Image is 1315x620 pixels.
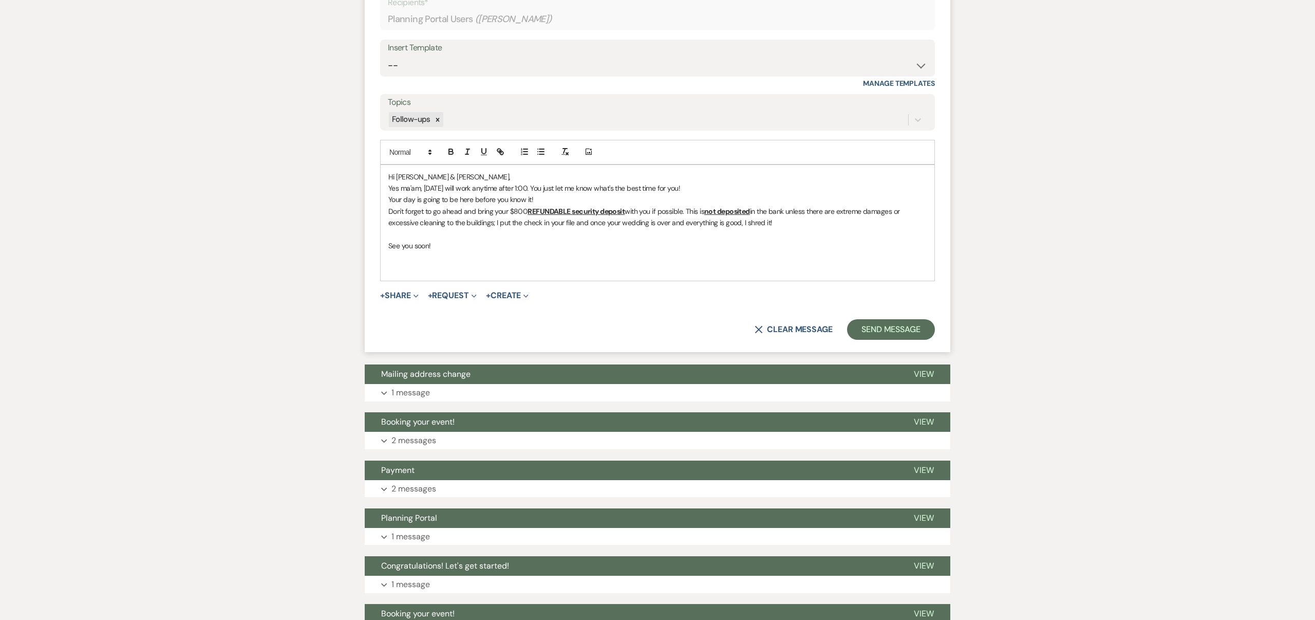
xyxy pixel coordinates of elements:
button: View [897,556,950,576]
span: Mailing address change [381,369,471,379]
button: 2 messages [365,480,950,498]
button: 1 message [365,576,950,593]
button: Mailing address change [365,364,897,384]
p: 1 message [391,578,430,591]
p: Hi [PERSON_NAME] & [PERSON_NAME], [388,171,927,183]
button: View [897,461,950,480]
button: Payment [365,461,897,480]
div: Follow-ups [389,112,432,127]
button: 1 message [365,384,950,402]
a: Manage Templates [863,79,935,88]
button: Congratulations! Let's get started! [365,556,897,576]
button: Request [428,291,477,300]
span: View [914,560,934,571]
span: + [486,291,491,300]
button: View [897,412,950,432]
button: View [897,508,950,528]
p: 2 messages [391,434,436,447]
button: Send Message [847,319,935,340]
span: Booking your event! [381,608,455,619]
span: + [380,291,385,300]
span: Planning Portal [381,513,437,523]
button: Clear message [755,325,833,334]
span: Congratulations! Let's get started! [381,560,509,571]
span: Booking your event! [381,416,455,427]
span: View [914,416,934,427]
button: Create [486,291,529,300]
span: View [914,513,934,523]
button: Share [380,291,419,300]
span: View [914,465,934,476]
span: ( [PERSON_NAME] ) [475,12,552,26]
span: View [914,608,934,619]
span: View [914,369,934,379]
span: Payment [381,465,415,476]
label: Topics [388,95,927,110]
button: 1 message [365,528,950,545]
p: 1 message [391,386,430,399]
div: Planning Portal Users [388,9,927,29]
p: 1 message [391,530,430,543]
button: 2 messages [365,432,950,449]
u: REFUNDABLE security deposit [528,207,625,216]
p: Yes ma'am, [DATE] will work anytime after 1:00. You just let me know what's the best time for you! [388,183,927,194]
p: See you soon! [388,240,927,251]
u: not deposited [704,207,750,216]
p: Don't forget to go ahead and bring your $800 with you if possible. This is in the bank unless the... [388,206,927,229]
div: Insert Template [388,41,927,56]
span: + [428,291,433,300]
p: Your day is going to be here before you know it! [388,194,927,205]
button: Booking your event! [365,412,897,432]
button: Planning Portal [365,508,897,528]
button: View [897,364,950,384]
p: 2 messages [391,482,436,496]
